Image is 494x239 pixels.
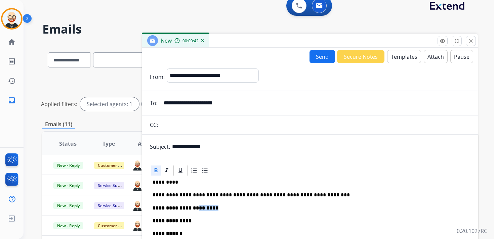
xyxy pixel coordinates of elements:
[161,37,172,44] span: New
[189,165,199,176] div: Ordered List
[150,99,158,107] p: To:
[182,38,199,44] span: 00:00:42
[8,57,16,65] mat-icon: list_alt
[150,121,158,129] p: CC:
[138,140,161,148] span: Assignee
[200,165,210,176] div: Bullet List
[80,97,139,111] div: Selected agents: 1
[8,77,16,85] mat-icon: history
[53,162,84,169] span: New - Reply
[94,202,132,209] span: Service Support
[450,50,473,63] button: Pause
[41,100,77,108] p: Applied filters:
[59,140,77,148] span: Status
[94,222,137,229] span: Customer Support
[162,165,172,176] div: Italic
[102,140,115,148] span: Type
[132,179,143,191] img: agent-avatar
[337,50,384,63] button: Secure Notes
[94,182,132,189] span: Service Support
[310,50,335,63] button: Send
[53,182,84,189] span: New - Reply
[387,50,421,63] button: Templates
[151,165,161,176] div: Bold
[440,38,446,44] mat-icon: remove_red_eye
[454,38,460,44] mat-icon: fullscreen
[53,202,84,209] span: New - Reply
[132,220,143,231] img: agent-avatar
[175,165,186,176] div: Underline
[457,227,487,235] p: 0.20.1027RC
[53,222,84,229] span: New - Reply
[8,38,16,46] mat-icon: home
[8,96,16,104] mat-icon: inbox
[150,143,170,151] p: Subject:
[94,162,137,169] span: Customer Support
[468,38,474,44] mat-icon: close
[150,73,165,81] p: From:
[2,9,21,28] img: avatar
[424,50,448,63] button: Attach
[42,120,75,129] p: Emails (11)
[42,22,478,36] h2: Emails
[132,159,143,171] img: agent-avatar
[132,199,143,211] img: agent-avatar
